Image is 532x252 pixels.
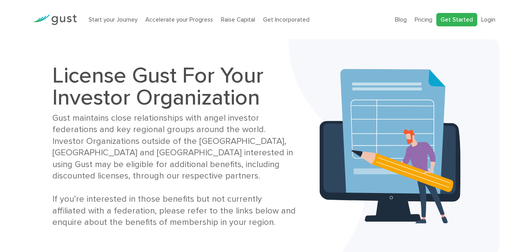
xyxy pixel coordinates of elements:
a: Start your Journey [89,16,137,23]
a: Accelerate your Progress [145,16,213,23]
a: Get Started [436,13,477,27]
h1: License Gust For Your Investor Organization [52,64,297,109]
a: Get Incorporated [263,16,310,23]
img: Gust Logo [33,15,77,25]
a: Login [481,16,495,23]
a: Raise Capital [221,16,255,23]
a: Blog [395,16,407,23]
div: Gust maintains close relationships with angel investor federations and key regional groups around... [52,112,297,228]
a: Pricing [415,16,432,23]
